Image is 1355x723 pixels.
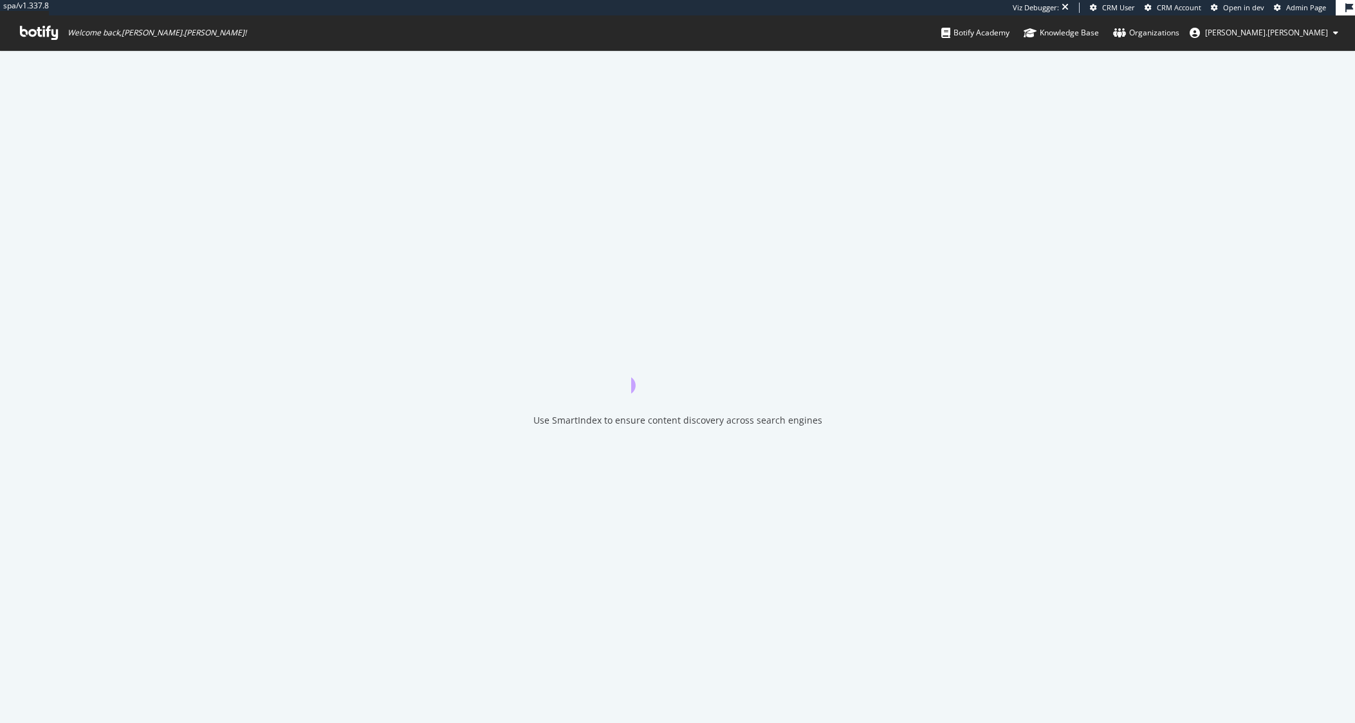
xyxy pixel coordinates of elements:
[941,15,1009,50] a: Botify Academy
[941,26,1009,39] div: Botify Academy
[1113,15,1179,50] a: Organizations
[631,347,724,393] div: animation
[1286,3,1326,12] span: Admin Page
[1274,3,1326,13] a: Admin Page
[1179,23,1349,43] button: [PERSON_NAME].[PERSON_NAME]
[1205,27,1328,38] span: laura.giuliari
[533,414,822,427] div: Use SmartIndex to ensure content discovery across search engines
[1013,3,1059,13] div: Viz Debugger:
[1024,26,1099,39] div: Knowledge Base
[1211,3,1264,13] a: Open in dev
[1113,26,1179,39] div: Organizations
[1145,3,1201,13] a: CRM Account
[68,28,246,38] span: Welcome back, [PERSON_NAME].[PERSON_NAME] !
[1157,3,1201,12] span: CRM Account
[1090,3,1135,13] a: CRM User
[1024,15,1099,50] a: Knowledge Base
[1223,3,1264,12] span: Open in dev
[1102,3,1135,12] span: CRM User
